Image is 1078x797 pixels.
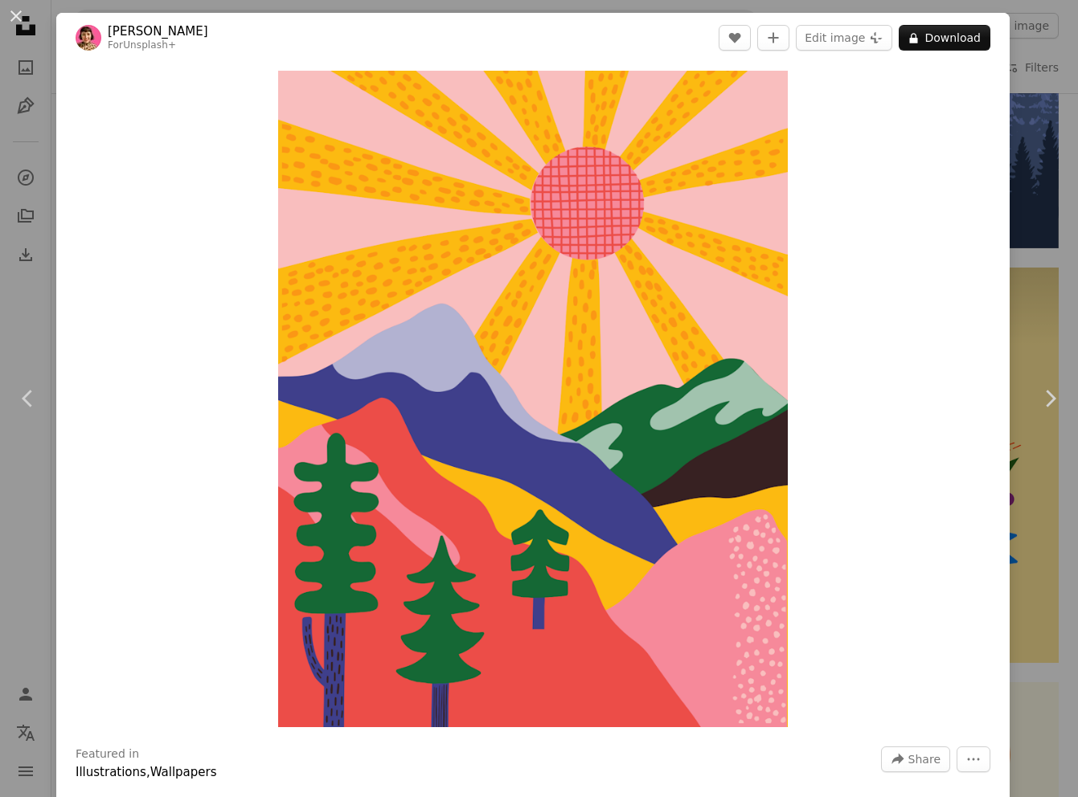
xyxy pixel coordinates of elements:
a: Illustrations [76,765,146,779]
button: Zoom in on this image [278,71,787,727]
span: Share [908,747,941,771]
button: More Actions [957,746,990,772]
button: Download [899,25,990,51]
a: Unsplash+ [123,39,176,51]
a: Next [1022,321,1078,476]
span: , [146,765,150,779]
h3: Featured in [76,746,139,762]
button: Share this image [881,746,950,772]
button: Add to Collection [757,25,789,51]
img: A painting of mountains and trees with a sun in the background [278,71,787,727]
a: Wallpapers [150,765,217,779]
div: For [108,39,208,52]
button: Edit image [796,25,892,51]
button: Like [719,25,751,51]
a: [PERSON_NAME] [108,23,208,39]
img: Go to Lisa Barlow's profile [76,25,101,51]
